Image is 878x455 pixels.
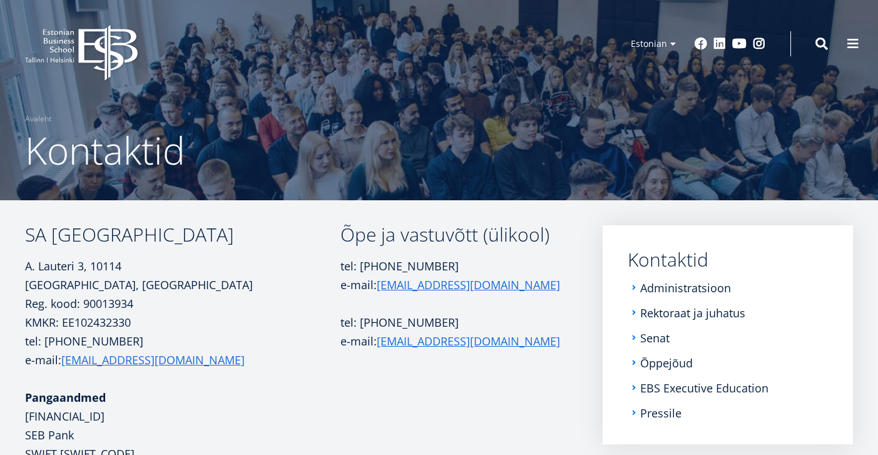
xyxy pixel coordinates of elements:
[25,113,51,125] a: Avaleht
[25,313,340,332] p: KMKR: EE102432330
[753,38,765,50] a: Instagram
[377,332,560,350] a: [EMAIL_ADDRESS][DOMAIN_NAME]
[640,282,731,294] a: Administratsioon
[25,257,340,313] p: A. Lauteri 3, 10114 [GEOGRAPHIC_DATA], [GEOGRAPHIC_DATA] Reg. kood: 90013934
[640,332,670,344] a: Senat
[340,257,563,294] p: tel: [PHONE_NUMBER] e-mail:
[340,332,563,350] p: e-mail:
[25,225,340,244] h3: SA [GEOGRAPHIC_DATA]
[628,250,828,269] a: Kontaktid
[640,407,681,419] a: Pressile
[640,382,768,394] a: EBS Executive Education
[25,125,185,176] span: Kontaktid
[640,357,693,369] a: Õppejõud
[25,332,340,369] p: tel: [PHONE_NUMBER] e-mail:
[713,38,726,50] a: Linkedin
[377,275,560,294] a: [EMAIL_ADDRESS][DOMAIN_NAME]
[640,307,745,319] a: Rektoraat ja juhatus
[340,225,563,244] h3: Õpe ja vastuvõtt (ülikool)
[695,38,707,50] a: Facebook
[25,390,106,405] strong: Pangaandmed
[732,38,747,50] a: Youtube
[61,350,245,369] a: [EMAIL_ADDRESS][DOMAIN_NAME]
[340,313,563,332] p: tel: [PHONE_NUMBER]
